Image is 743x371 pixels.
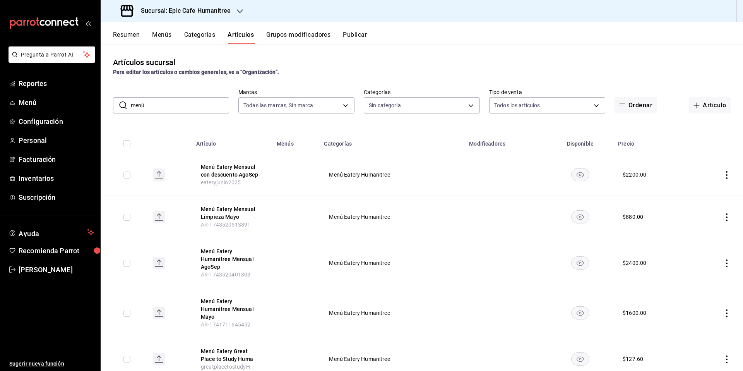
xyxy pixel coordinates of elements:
[19,192,94,203] span: Suscripción
[319,129,464,154] th: Categorías
[19,228,84,237] span: Ayuda
[613,129,690,154] th: Precio
[689,97,731,113] button: Artículo
[489,89,605,95] label: Tipo de venta
[201,205,263,221] button: edit-product-location
[5,56,95,64] a: Pregunta a Parrot AI
[9,360,94,368] span: Sugerir nueva función
[272,129,319,154] th: Menús
[135,6,231,15] h3: Sucursal: Epic Cafe Humanitree
[201,271,250,278] span: AR-1743520401803
[113,31,743,44] div: navigation tabs
[19,116,94,127] span: Configuración
[113,31,140,44] button: Resumen
[623,309,646,317] div: $ 1600.00
[201,163,263,179] button: edit-product-location
[243,101,313,109] span: Todas las marcas, Sin marca
[228,31,254,44] button: Artículos
[329,172,455,177] span: Menú Eatery Humanitree
[201,179,241,185] span: eateryjunio2025
[85,20,91,26] button: open_drawer_menu
[19,135,94,146] span: Personal
[623,171,646,179] div: $ 2200.00
[201,297,263,321] button: edit-product-location
[19,246,94,256] span: Recomienda Parrot
[192,129,272,154] th: Artículo
[343,31,367,44] button: Publicar
[266,31,330,44] button: Grupos modificadores
[19,173,94,184] span: Inventarios
[9,46,95,63] button: Pregunta a Parrot AI
[131,98,229,113] input: Buscar artículo
[152,31,171,44] button: Menús
[571,352,589,366] button: availability-product
[19,265,94,275] span: [PERSON_NAME]
[201,321,250,328] span: AR-1741711645452
[369,101,401,109] span: Sin categoría
[623,259,646,267] div: $ 2400.00
[201,222,250,228] span: AR-1743520513891
[723,213,731,221] button: actions
[571,306,589,319] button: availability-product
[113,57,175,68] div: Artículos sucursal
[21,51,83,59] span: Pregunta a Parrot AI
[723,171,731,179] button: actions
[571,256,589,270] button: availability-product
[571,168,589,181] button: availability-product
[238,89,354,95] label: Marcas
[547,129,613,154] th: Disponible
[329,310,455,316] span: Menú Eatery Humanitree
[623,213,643,221] div: $ 880.00
[329,260,455,266] span: Menú Eatery Humanitree
[329,356,455,362] span: Menú Eatery Humanitree
[723,259,731,267] button: actions
[623,355,643,363] div: $ 127.60
[113,69,279,75] strong: Para editar los artículos o cambios generales, ve a “Organización”.
[615,97,657,113] button: Ordenar
[723,309,731,317] button: actions
[19,154,94,165] span: Facturación
[201,247,263,271] button: edit-product-location
[19,97,94,108] span: Menú
[201,347,263,363] button: edit-product-location
[19,78,94,89] span: Reportes
[329,214,455,220] span: Menú Eatery Humanitree
[723,356,731,363] button: actions
[364,89,480,95] label: Categorías
[201,364,250,370] span: greatplacetostudyH
[184,31,216,44] button: Categorías
[494,101,540,109] span: Todos los artículos
[571,210,589,223] button: availability-product
[464,129,547,154] th: Modificadores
